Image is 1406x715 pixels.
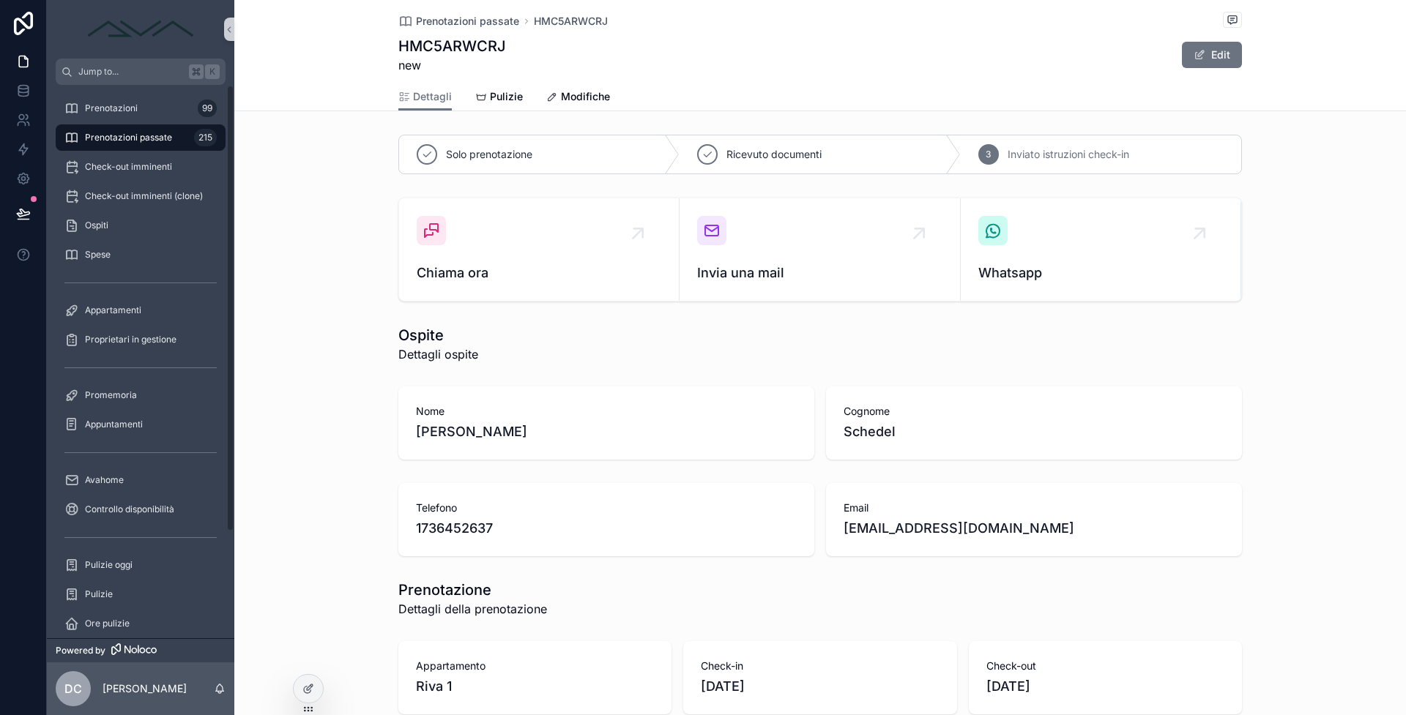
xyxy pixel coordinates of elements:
[680,198,960,301] a: Invia una mail
[398,56,506,74] span: new
[416,501,797,515] span: Telefono
[534,14,608,29] a: HMC5ARWCRJ
[85,618,130,629] span: Ore pulizie
[194,129,217,146] div: 215
[844,422,1224,442] span: Schedel
[85,334,176,345] span: Proprietari in gestione
[103,681,187,696] p: [PERSON_NAME]
[85,389,137,401] span: Promemoria
[701,676,939,697] span: [DATE]
[85,249,111,261] span: Spese
[399,198,680,301] a: Chiama ora
[85,132,172,143] span: Prenotazioni passate
[47,85,234,638] div: scrollable content
[85,220,108,231] span: Ospiti
[416,404,797,419] span: Nome
[56,154,226,180] a: Check-out imminenti
[398,600,547,618] span: Dettagli della prenotazione
[85,102,138,114] span: Prenotazioni
[398,325,478,345] h1: Ospite
[82,18,199,41] img: App logo
[85,559,133,571] span: Pulizie oggi
[56,496,226,523] a: Controllo disponibilità
[56,581,226,607] a: Pulizie
[398,36,506,56] h1: HMC5ARWCRJ
[844,404,1224,419] span: Cognome
[986,676,1224,697] span: [DATE]
[398,345,478,363] span: Dettagli ospite
[417,263,661,283] span: Chiama ora
[416,422,797,442] span: [PERSON_NAME]
[398,14,519,29] a: Prenotazioni passate
[78,66,183,78] span: Jump to...
[56,183,226,209] a: Check-out imminenti (clone)
[844,501,1224,515] span: Email
[416,659,654,673] span: Appartamento
[986,659,1224,673] span: Check-out
[978,263,1223,283] span: Whatsapp
[85,161,172,173] span: Check-out imminenti
[416,14,519,29] span: Prenotazioni passate
[416,518,797,539] span: 1736452637
[56,467,226,493] a: Avahome
[1182,42,1242,68] button: Edit
[446,147,532,162] span: Solo prenotazione
[56,326,226,353] a: Proprietari in gestione
[85,419,143,430] span: Appuntamenti
[85,474,124,486] span: Avahome
[726,147,822,162] span: Ricevuto documenti
[85,304,141,316] span: Appartamenti
[701,659,939,673] span: Check-in
[85,504,174,515] span: Controllo disponibilità
[56,242,226,268] a: Spese
[198,100,217,117] div: 99
[398,580,547,600] h1: Prenotazione
[561,89,610,104] span: Modifiche
[986,149,991,160] span: 3
[56,411,226,438] a: Appuntamenti
[413,89,452,104] span: Dettagli
[64,680,82,697] span: DC
[85,588,113,600] span: Pulizie
[56,124,226,151] a: Prenotazioni passate215
[490,89,523,104] span: Pulizie
[416,676,654,697] span: Riva 1
[56,645,105,656] span: Powered by
[398,83,452,111] a: Dettagli
[207,66,218,78] span: K
[56,212,226,239] a: Ospiti
[1008,147,1129,162] span: Inviato istruzioni check-in
[47,638,234,662] a: Powered by
[85,190,203,202] span: Check-out imminenti (clone)
[844,518,1224,539] span: [EMAIL_ADDRESS][DOMAIN_NAME]
[56,297,226,323] a: Appartamenti
[56,95,226,121] a: Prenotazioni99
[56,59,226,85] button: Jump to...K
[961,198,1241,301] a: Whatsapp
[56,610,226,637] a: Ore pulizie
[546,83,610,113] a: Modifiche
[475,83,523,113] a: Pulizie
[56,552,226,578] a: Pulizie oggi
[697,263,942,283] span: Invia una mail
[56,382,226,408] a: Promemoria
